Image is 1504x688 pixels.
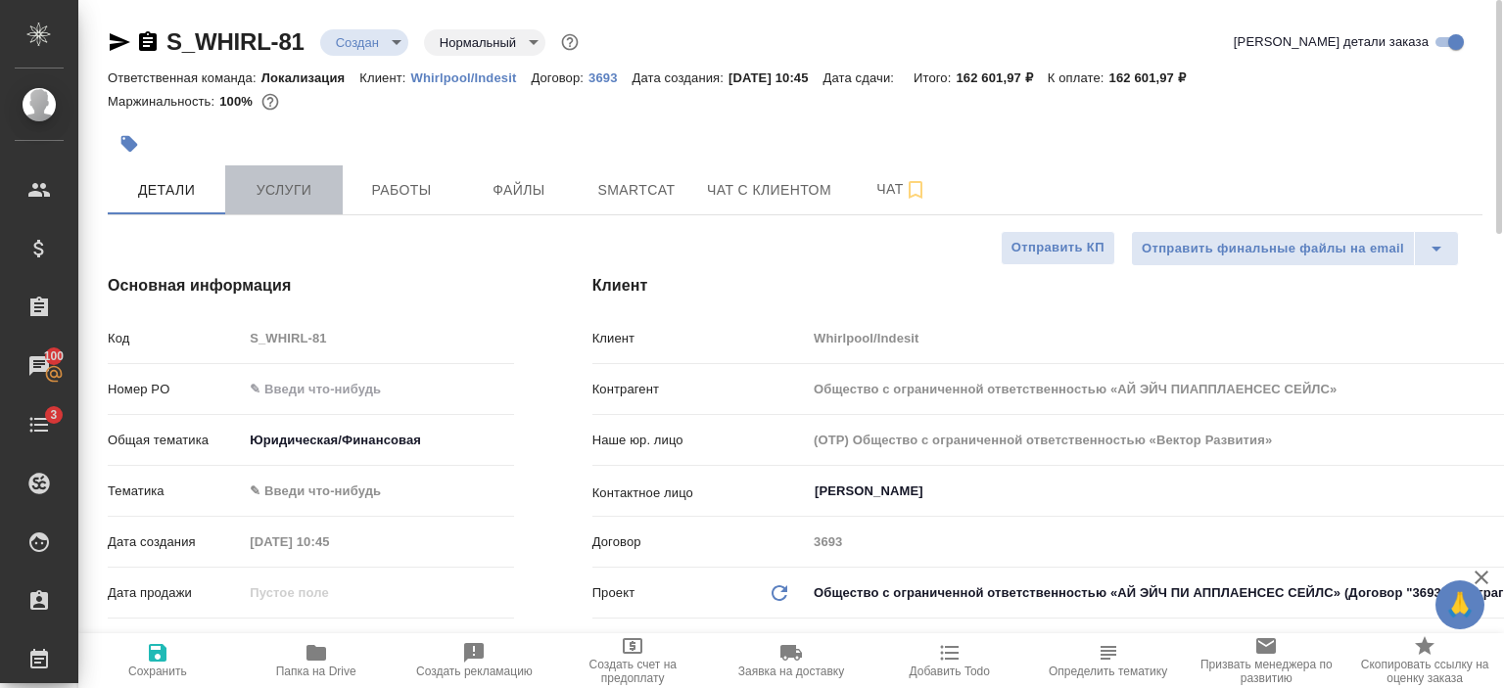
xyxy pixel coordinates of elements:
[243,629,513,658] input: ✎ Введи что-нибудь
[738,665,844,678] span: Заявка на доставку
[108,329,243,348] p: Код
[166,28,305,55] a: S_WHIRL-81
[1357,658,1492,685] span: Скопировать ссылку на оценку заказа
[434,34,522,51] button: Нормальный
[589,178,683,203] span: Smartcat
[108,122,151,165] button: Добавить тэг
[1187,633,1345,688] button: Призвать менеджера по развитию
[243,324,513,352] input: Пустое поле
[1234,32,1429,52] span: [PERSON_NAME] детали заказа
[237,633,396,688] button: Папка на Drive
[592,532,807,552] p: Договор
[243,424,513,457] div: Юридическая/Финансовая
[119,178,213,203] span: Детали
[588,69,632,85] a: 3693
[1029,633,1188,688] button: Определить тематику
[424,29,545,56] div: Создан
[1048,70,1109,85] p: К оплате:
[1345,633,1504,688] button: Скопировать ссылку на оценку заказа
[243,527,414,556] input: Пустое поле
[136,30,160,54] button: Скопировать ссылку
[904,178,927,202] svg: Подписаться
[108,70,261,85] p: Ответственная команда:
[261,70,360,85] p: Локализация
[592,274,1482,298] h4: Клиент
[1198,658,1334,685] span: Призвать менеджера по развитию
[330,34,385,51] button: Создан
[633,70,728,85] p: Дата создания:
[1109,70,1200,85] p: 162 601,97 ₽
[565,658,700,685] span: Создать счет на предоплату
[728,70,823,85] p: [DATE] 10:45
[38,405,69,425] span: 3
[588,70,632,85] p: 3693
[108,380,243,399] p: Номер PO
[592,329,807,348] p: Клиент
[243,578,414,607] input: Пустое поле
[531,70,588,85] p: Договор:
[237,178,331,203] span: Услуги
[276,665,356,678] span: Папка на Drive
[396,633,554,688] button: Создать рекламацию
[108,583,243,603] p: Дата продажи
[219,94,258,109] p: 100%
[823,70,899,85] p: Дата сдачи:
[108,532,243,552] p: Дата создания
[910,665,990,678] span: Добавить Todo
[914,70,956,85] p: Итого:
[320,29,408,56] div: Создан
[108,94,219,109] p: Маржинальность:
[956,70,1047,85] p: 162 601,97 ₽
[472,178,566,203] span: Файлы
[243,375,513,403] input: ✎ Введи что-нибудь
[592,483,807,503] p: Контактное лицо
[78,633,237,688] button: Сохранить
[411,69,532,85] a: Whirlpool/Indesit
[243,475,513,508] div: ✎ Введи что-нибудь
[354,178,448,203] span: Работы
[1131,231,1415,266] button: Отправить финальные файлы на email
[108,274,514,298] h4: Основная информация
[5,400,73,449] a: 3
[411,70,532,85] p: Whirlpool/Indesit
[1142,238,1404,260] span: Отправить финальные файлы на email
[359,70,410,85] p: Клиент:
[32,346,76,366] span: 100
[258,89,283,115] button: 0.00 RUB;
[592,583,635,603] p: Проект
[1131,231,1459,266] div: split button
[707,178,831,203] span: Чат с клиентом
[1049,665,1167,678] span: Определить тематику
[108,482,243,501] p: Тематика
[5,342,73,390] a: 100
[592,431,807,450] p: Наше юр. лицо
[855,177,949,202] span: Чат
[1001,231,1115,265] button: Отправить КП
[128,665,187,678] span: Сохранить
[108,431,243,450] p: Общая тематика
[592,380,807,399] p: Контрагент
[250,482,490,501] div: ✎ Введи что-нибудь
[1011,237,1104,259] span: Отправить КП
[870,633,1029,688] button: Добавить Todo
[108,30,131,54] button: Скопировать ссылку для ЯМессенджера
[712,633,870,688] button: Заявка на доставку
[1435,580,1484,629] button: 🙏
[1443,584,1477,625] span: 🙏
[553,633,712,688] button: Создать счет на предоплату
[557,29,583,55] button: Доп статусы указывают на важность/срочность заказа
[416,665,533,678] span: Создать рекламацию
